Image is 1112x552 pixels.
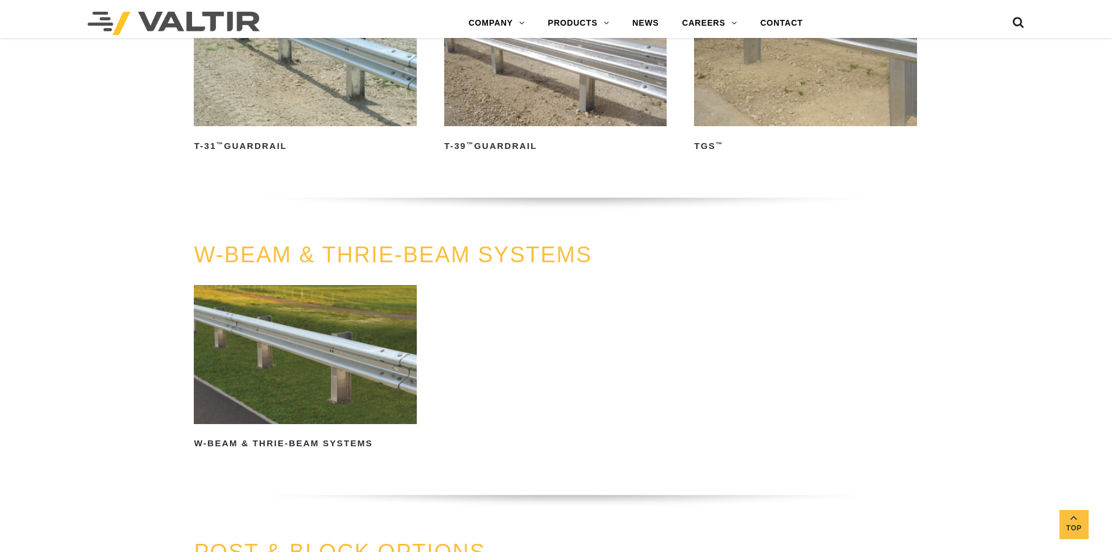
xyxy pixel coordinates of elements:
[217,141,224,148] sup: ™
[88,12,260,35] img: Valtir
[536,12,621,35] a: PRODUCTS
[694,137,916,155] h2: TGS
[444,137,667,155] h2: T-39 Guardrail
[621,12,670,35] a: NEWS
[457,12,536,35] a: COMPANY
[748,12,814,35] a: CONTACT
[194,435,416,453] h2: W-Beam & Thrie-Beam Systems
[194,137,416,155] h2: T-31 Guardrail
[1059,510,1089,539] a: Top
[194,242,592,267] a: W-BEAM & THRIE-BEAM SYSTEMS
[716,141,723,148] sup: ™
[194,285,416,453] a: W-Beam & Thrie-Beam Systems
[671,12,749,35] a: CAREERS
[466,141,474,148] sup: ™
[1059,522,1089,535] span: Top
